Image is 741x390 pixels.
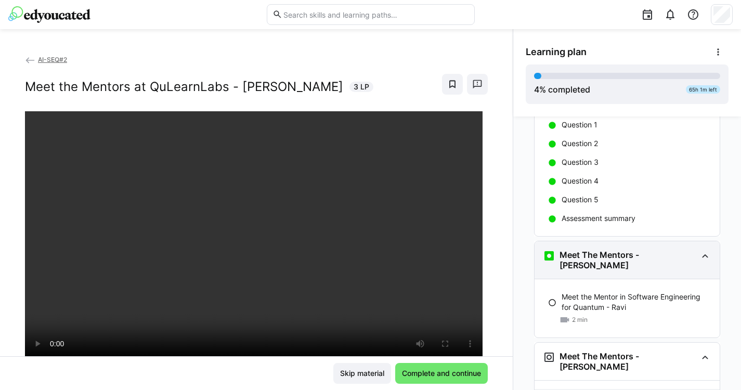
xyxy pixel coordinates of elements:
p: Assessment summary [562,213,635,224]
button: Skip material [333,363,391,384]
div: % completed [534,83,590,96]
span: Skip material [339,368,386,379]
button: Complete and continue [395,363,488,384]
input: Search skills and learning paths… [282,10,469,19]
h3: Meet The Mentors - [PERSON_NAME] [560,250,697,270]
p: Question 4 [562,176,599,186]
span: 2 min [572,316,588,324]
p: Question 2 [562,138,598,149]
h3: Meet The Mentors - [PERSON_NAME] [560,351,697,372]
span: 4 [534,84,539,95]
p: Meet the Mentor in Software Engineering for Quantum - Ravi [562,292,711,313]
p: Question 3 [562,157,599,167]
a: AI-SEQ#2 [25,56,67,63]
h2: Meet the Mentors at QuLearnLabs - [PERSON_NAME] [25,79,343,95]
p: Question 5 [562,194,599,205]
span: Learning plan [526,46,587,58]
span: AI-SEQ#2 [38,56,67,63]
div: 65h 1m left [686,85,720,94]
p: Question 1 [562,120,597,130]
span: 3 LP [354,82,369,92]
span: Complete and continue [400,368,483,379]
